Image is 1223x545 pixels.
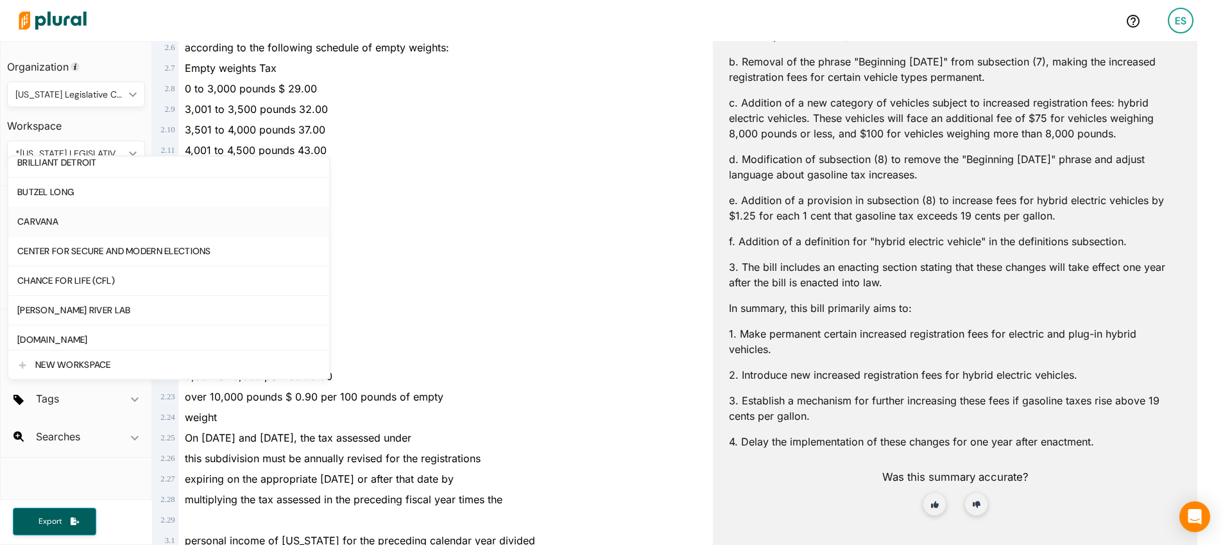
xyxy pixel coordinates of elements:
[8,177,329,207] a: BUTZEL LONG
[965,493,988,515] button: No
[729,259,1181,290] p: 3. The bill includes an enacting section stating that these changes will take effect one year aft...
[160,413,175,422] span: 2 . 24
[160,392,175,401] span: 2 . 23
[36,392,59,406] h2: Tags
[7,107,145,135] h3: Workspace
[729,326,1181,357] p: 1. Make permanent certain increased registration fees for electric and plug-in hybrid vehicles.
[729,151,1181,182] p: d. Modification of subsection (8) to remove the "Beginning [DATE]" phrase and adjust language abo...
[1158,3,1204,39] a: ES
[729,95,1181,141] p: c. Addition of a new category of vehicles subject to increased registration fees: hybrid electric...
[185,123,325,136] span: 3,501 to 4,000 pounds 37.00
[161,146,175,155] span: 2 . 11
[923,493,946,515] button: Yes
[17,187,320,198] div: BUTZEL LONG
[165,64,175,73] span: 2 . 7
[1,309,151,341] h4: Saved
[185,472,454,485] span: expiring on the appropriate [DATE] or after that date by
[165,84,175,93] span: 2 . 8
[1179,501,1210,532] div: Open Intercom Messenger
[729,393,1181,424] p: 3. Establish a mechanism for further increasing these fees if gasoline taxes rise above 19 cents ...
[160,474,175,483] span: 2 . 27
[185,452,481,465] span: this subdivision must be annually revised for the registrations
[8,295,329,325] a: [PERSON_NAME] RIVER LAB
[8,325,329,354] a: [DOMAIN_NAME]
[13,508,96,535] button: Export
[185,62,277,74] span: Empty weights Tax
[17,246,320,257] div: CENTER FOR SECURE AND MODERN ELECTIONS
[8,207,329,236] a: CARVANA
[69,61,81,73] div: Tooltip anchor
[8,350,329,379] a: NEW WORKSPACE
[160,433,175,442] span: 2 . 25
[165,43,175,52] span: 2 . 6
[8,236,329,266] a: CENTER FOR SECURE AND MODERN ELECTIONS
[17,216,320,227] div: CARVANA
[185,82,317,95] span: 0 to 3,000 pounds $ 29.00
[36,429,80,444] h2: Searches
[8,148,329,177] a: BRILLIANT DETROIT
[7,48,145,76] h3: Organization
[17,157,320,168] div: BRILLIANT DETROIT
[17,275,320,286] div: CHANCE FOR LIFE (CFL)
[185,431,411,444] span: On [DATE] and [DATE], the tax assessed under
[729,367,1181,383] p: 2. Introduce new increased registration fees for hybrid electric vehicles.
[15,88,124,101] div: [US_STATE] Legislative Consultants
[160,454,175,463] span: 2 . 26
[8,266,329,295] a: CHANCE FOR LIFE (CFL)
[35,359,320,370] div: NEW WORKSPACE
[729,54,1181,85] p: b. Removal of the phrase "Beginning [DATE]" from subsection (7), making the increased registratio...
[729,193,1181,223] p: e. Addition of a provision in subsection (8) to increase fees for hybrid electric vehicles by $1....
[882,471,1029,483] span: Was this summary accurate?
[1168,8,1193,33] div: ES
[165,536,175,545] span: 3 . 1
[185,144,327,157] span: 4,001 to 4,500 pounds 43.00
[729,300,1181,316] p: In summary, this bill primarily aims to:
[160,495,175,504] span: 2 . 28
[17,334,320,345] div: [DOMAIN_NAME]
[30,516,71,527] span: Export
[160,515,175,524] span: 2 . 29
[729,434,1181,449] p: 4. Delay the implementation of these changes for one year after enactment.
[729,234,1181,249] p: f. Addition of a definition for "hybrid electric vehicle" in the definitions subsection.
[15,147,124,160] div: *[US_STATE] LEGISLATIVE CONSULTANTS
[165,105,175,114] span: 2 . 9
[185,41,449,54] span: according to the following schedule of empty weights:
[17,305,320,316] div: [PERSON_NAME] RIVER LAB
[160,125,175,134] span: 2 . 10
[185,103,328,116] span: 3,001 to 3,500 pounds 32.00
[185,411,217,424] span: weight
[185,493,502,506] span: multiplying the tax assessed in the preceding fiscal year times the
[185,390,443,403] span: over 10,000 pounds $ 0.90 per 100 pounds of empty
